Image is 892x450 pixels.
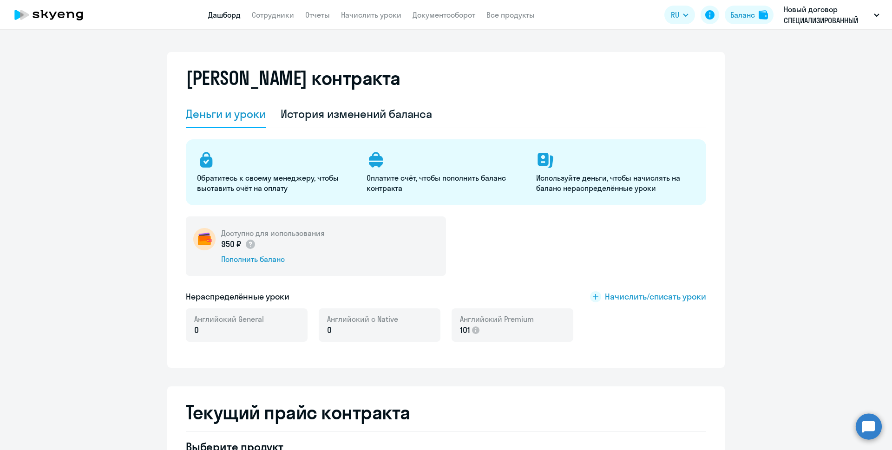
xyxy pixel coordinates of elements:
span: Английский Premium [460,314,534,324]
h5: Нераспределённые уроки [186,291,289,303]
a: Начислить уроки [341,10,401,20]
div: Деньги и уроки [186,106,266,121]
span: 0 [327,324,332,336]
h5: Доступно для использования [221,228,325,238]
a: Документооборот [413,10,475,20]
button: RU [664,6,695,24]
button: Новый договор СПЕЦИАЛИЗИРОВАННЫЙ ДЕПОЗИТАРИЙ ИНФИНИТУМ, СПЕЦИАЛИЗИРОВАННЫЙ ДЕПОЗИТАРИЙ ИНФИНИТУМ, АО [779,4,884,26]
a: Сотрудники [252,10,294,20]
span: 101 [460,324,470,336]
span: 0 [194,324,199,336]
p: 950 ₽ [221,238,256,250]
img: balance [759,10,768,20]
span: Английский с Native [327,314,398,324]
div: Пополнить баланс [221,254,325,264]
a: Отчеты [305,10,330,20]
p: Обратитесь к своему менеджеру, чтобы выставить счёт на оплату [197,173,355,193]
img: wallet-circle.png [193,228,216,250]
span: Начислить/списать уроки [605,291,706,303]
p: Используйте деньги, чтобы начислять на баланс нераспределённые уроки [536,173,695,193]
h2: Текущий прайс контракта [186,401,706,424]
h2: [PERSON_NAME] контракта [186,67,400,89]
a: Дашборд [208,10,241,20]
div: История изменений баланса [281,106,433,121]
span: RU [671,9,679,20]
div: Баланс [730,9,755,20]
p: Оплатите счёт, чтобы пополнить баланс контракта [367,173,525,193]
span: Английский General [194,314,264,324]
p: Новый договор СПЕЦИАЛИЗИРОВАННЫЙ ДЕПОЗИТАРИЙ ИНФИНИТУМ, СПЕЦИАЛИЗИРОВАННЫЙ ДЕПОЗИТАРИЙ ИНФИНИТУМ, АО [784,4,870,26]
a: Все продукты [486,10,535,20]
button: Балансbalance [725,6,774,24]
